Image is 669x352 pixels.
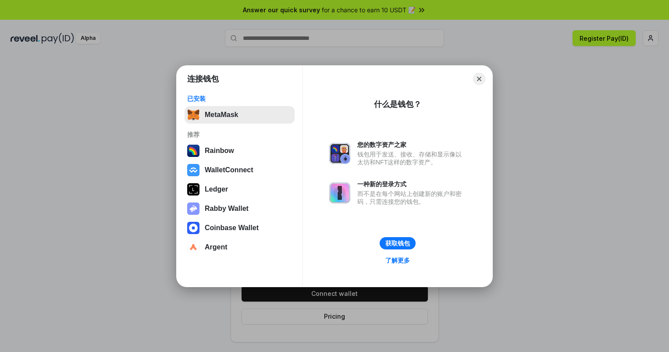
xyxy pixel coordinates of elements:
div: 一种新的登录方式 [357,180,466,188]
button: Rainbow [185,142,295,160]
div: Coinbase Wallet [205,224,259,232]
div: 获取钱包 [385,239,410,247]
div: Argent [205,243,228,251]
img: svg+xml,%3Csvg%20xmlns%3D%22http%3A%2F%2Fwww.w3.org%2F2000%2Fsvg%22%20fill%3D%22none%22%20viewBox... [329,143,350,164]
button: Ledger [185,181,295,198]
div: 了解更多 [385,256,410,264]
button: Rabby Wallet [185,200,295,217]
button: Close [473,73,485,85]
button: MetaMask [185,106,295,124]
img: svg+xml,%3Csvg%20width%3D%22120%22%20height%3D%22120%22%20viewBox%3D%220%200%20120%20120%22%20fil... [187,145,199,157]
div: MetaMask [205,111,238,119]
img: svg+xml,%3Csvg%20xmlns%3D%22http%3A%2F%2Fwww.w3.org%2F2000%2Fsvg%22%20width%3D%2228%22%20height%3... [187,183,199,196]
div: 钱包用于发送、接收、存储和显示像以太坊和NFT这样的数字资产。 [357,150,466,166]
div: 而不是在每个网站上创建新的账户和密码，只需连接您的钱包。 [357,190,466,206]
h1: 连接钱包 [187,74,219,84]
button: Coinbase Wallet [185,219,295,237]
img: svg+xml,%3Csvg%20width%3D%2228%22%20height%3D%2228%22%20viewBox%3D%220%200%2028%2028%22%20fill%3D... [187,164,199,176]
button: Argent [185,238,295,256]
img: svg+xml,%3Csvg%20xmlns%3D%22http%3A%2F%2Fwww.w3.org%2F2000%2Fsvg%22%20fill%3D%22none%22%20viewBox... [187,203,199,215]
img: svg+xml,%3Csvg%20fill%3D%22none%22%20height%3D%2233%22%20viewBox%3D%220%200%2035%2033%22%20width%... [187,109,199,121]
button: 获取钱包 [380,237,416,249]
div: 推荐 [187,131,292,139]
div: 您的数字资产之家 [357,141,466,149]
img: svg+xml,%3Csvg%20xmlns%3D%22http%3A%2F%2Fwww.w3.org%2F2000%2Fsvg%22%20fill%3D%22none%22%20viewBox... [329,182,350,203]
button: WalletConnect [185,161,295,179]
img: svg+xml,%3Csvg%20width%3D%2228%22%20height%3D%2228%22%20viewBox%3D%220%200%2028%2028%22%20fill%3D... [187,241,199,253]
div: Rainbow [205,147,234,155]
div: Rabby Wallet [205,205,249,213]
img: svg+xml,%3Csvg%20width%3D%2228%22%20height%3D%2228%22%20viewBox%3D%220%200%2028%2028%22%20fill%3D... [187,222,199,234]
div: 什么是钱包？ [374,99,421,110]
a: 了解更多 [380,255,415,266]
div: Ledger [205,185,228,193]
div: 已安装 [187,95,292,103]
div: WalletConnect [205,166,253,174]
